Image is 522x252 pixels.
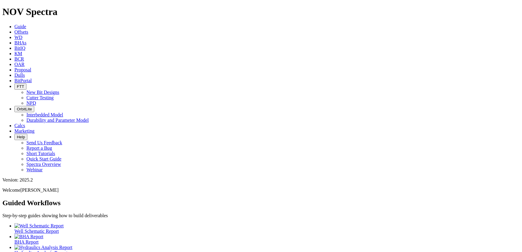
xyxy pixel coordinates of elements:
p: Step-by-step guides showing how to build deliverables [2,213,520,218]
a: NPD [26,100,36,106]
a: Report a Bug [26,145,52,151]
a: WD [14,35,23,40]
a: BitPortal [14,78,32,83]
span: Well Schematic Report [14,229,59,234]
span: OrbitLite [17,107,32,111]
img: Well Schematic Report [14,223,64,229]
a: Well Schematic Report Well Schematic Report [14,223,520,234]
a: BitIQ [14,46,25,51]
a: Spectra Overview [26,162,61,167]
a: Send Us Feedback [26,140,62,145]
button: OrbitLite [14,106,34,112]
span: [PERSON_NAME] [20,187,59,193]
a: OAR [14,62,25,67]
a: Offsets [14,29,28,34]
a: Webinar [26,167,43,172]
h1: NOV Spectra [2,6,520,17]
img: BHA Report [14,234,43,239]
h2: Guided Workflows [2,199,520,207]
a: Cutter Testing [26,95,54,100]
a: Durability and Parameter Model [26,118,89,123]
span: Help [17,135,25,139]
a: Marketing [14,128,35,133]
span: FTT [17,84,24,89]
a: Dulls [14,73,25,78]
a: BCR [14,56,24,61]
a: Proposal [14,67,31,72]
a: BHAs [14,40,26,45]
a: Quick Start Guide [26,156,61,161]
a: BHA Report BHA Report [14,234,520,244]
a: New Bit Designs [26,90,59,95]
a: Interbedded Model [26,112,63,117]
p: Welcome [2,187,520,193]
a: KM [14,51,22,56]
a: Short Tutorials [26,151,55,156]
img: Hydraulics Analysis Report [14,245,72,250]
a: Calcs [14,123,25,128]
a: Guide [14,24,26,29]
button: Help [14,134,27,140]
span: BHA Report [14,239,38,244]
div: Version: 2025.2 [2,177,520,183]
button: FTT [14,83,26,90]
